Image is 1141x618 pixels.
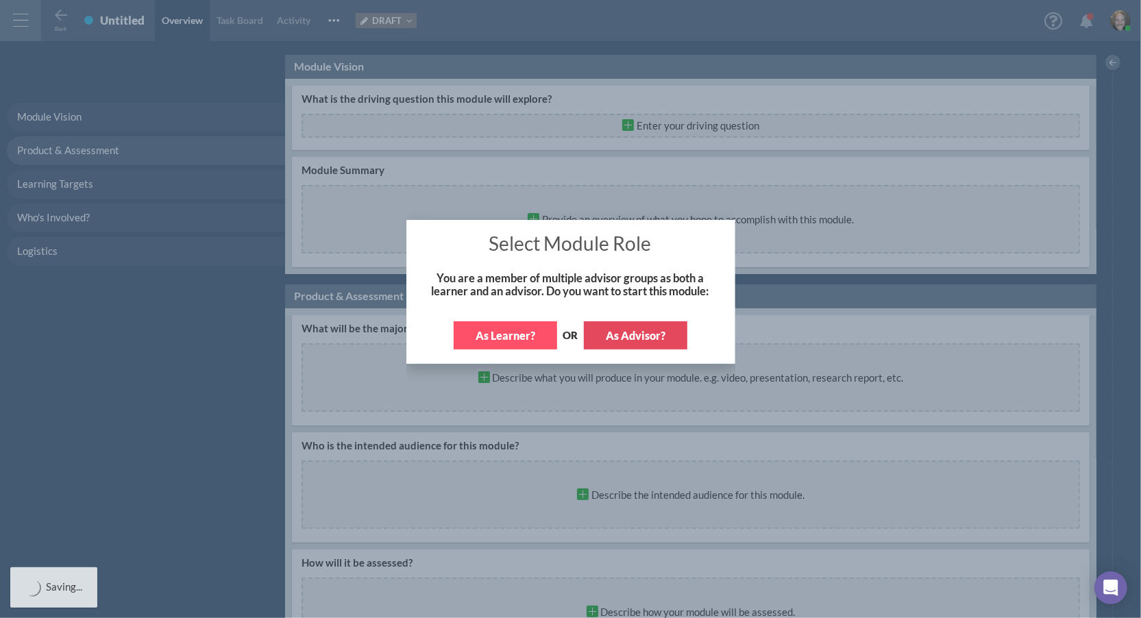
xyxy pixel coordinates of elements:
button: As Advisor? [584,321,687,349]
img: Loading... [22,578,42,598]
h2: Select Module Role [419,233,722,254]
div: Open Intercom Messenger [1094,571,1127,604]
strong: OR [563,328,578,343]
h5: You are a member of multiple advisor groups as both a learner and an advisor. Do you want to star... [419,262,722,298]
div: Saving... [46,580,82,594]
button: As Learner? [454,321,557,349]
